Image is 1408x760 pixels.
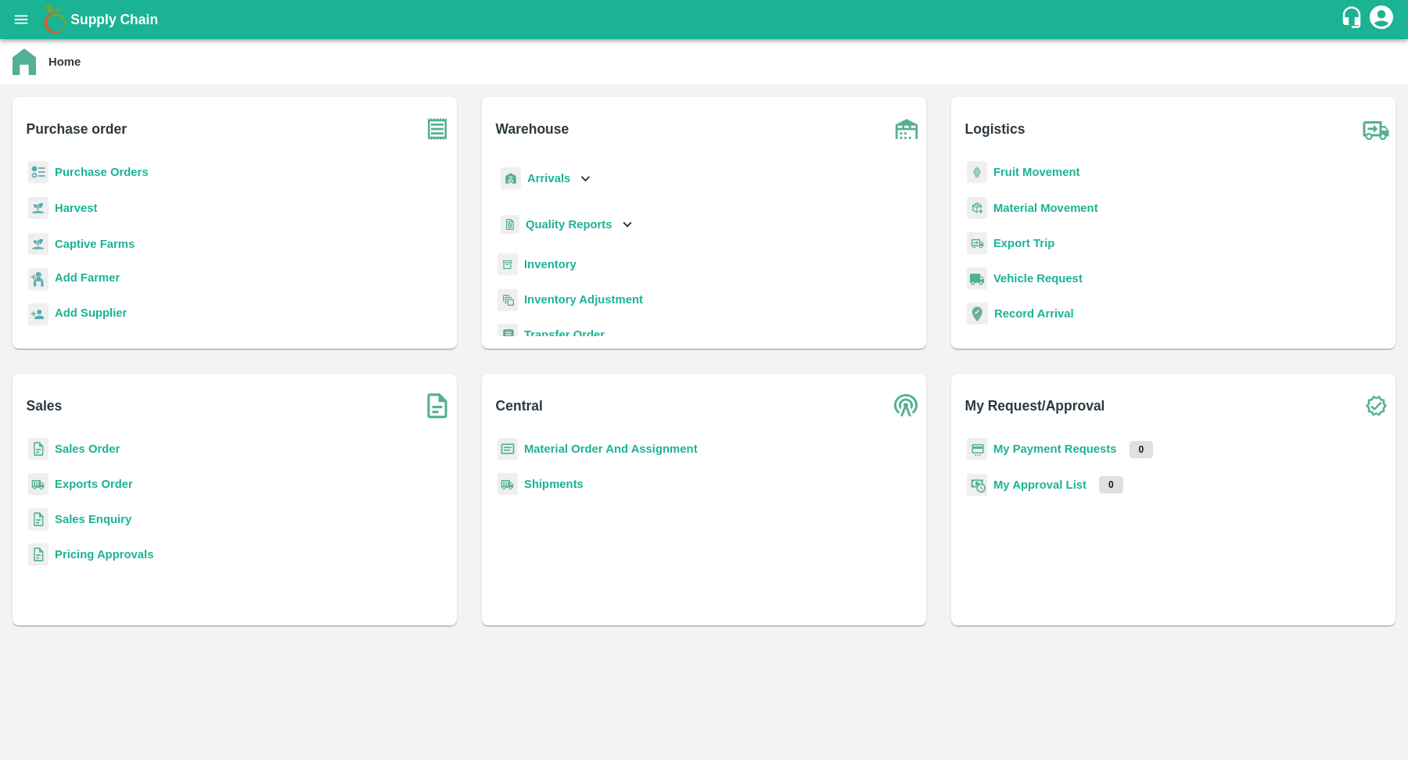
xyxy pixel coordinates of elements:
[965,118,1025,140] b: Logistics
[967,438,987,461] img: payment
[70,9,1340,30] a: Supply Chain
[967,196,987,220] img: material
[887,386,926,425] img: central
[27,118,127,140] b: Purchase order
[418,109,457,149] img: purchase
[39,4,70,35] img: logo
[1340,5,1367,34] div: customer-support
[497,289,518,311] img: inventory
[55,513,131,525] a: Sales Enquiry
[497,324,518,346] img: whTransfer
[993,479,1087,491] a: My Approval List
[497,473,518,496] img: shipments
[55,304,127,325] a: Add Supplier
[993,443,1117,455] a: My Payment Requests
[55,548,153,561] a: Pricing Approvals
[527,172,570,185] b: Arrivals
[501,167,521,190] img: whArrival
[1130,441,1154,458] p: 0
[28,232,48,256] img: harvest
[994,307,1074,320] a: Record Arrival
[497,209,636,241] div: Quality Reports
[55,443,120,455] a: Sales Order
[55,202,97,214] a: Harvest
[28,268,48,291] img: farmer
[48,56,81,68] b: Home
[967,161,987,184] img: fruit
[967,232,987,255] img: delivery
[55,269,120,290] a: Add Farmer
[418,386,457,425] img: soSales
[524,293,643,306] a: Inventory Adjustment
[887,109,926,149] img: warehouse
[55,271,120,284] b: Add Farmer
[496,118,569,140] b: Warehouse
[70,12,158,27] b: Supply Chain
[28,161,48,184] img: reciept
[524,258,576,271] a: Inventory
[55,478,133,490] a: Exports Order
[55,238,135,250] a: Captive Farms
[497,161,594,196] div: Arrivals
[993,237,1054,249] a: Export Trip
[524,328,605,341] a: Transfer Order
[28,508,48,531] img: sales
[28,196,48,220] img: harvest
[55,166,149,178] a: Purchase Orders
[524,478,584,490] a: Shipments
[526,218,612,231] b: Quality Reports
[28,543,48,566] img: sales
[501,215,519,235] img: qualityReport
[993,202,1098,214] a: Material Movement
[993,272,1083,285] a: Vehicle Request
[3,2,39,38] button: open drawer
[1356,386,1395,425] img: check
[967,473,987,497] img: approval
[967,267,987,290] img: vehicle
[967,303,988,324] img: recordArrival
[524,443,698,455] a: Material Order And Assignment
[27,395,63,417] b: Sales
[496,395,543,417] b: Central
[13,48,36,75] img: home
[993,166,1080,178] a: Fruit Movement
[1099,476,1123,493] p: 0
[965,395,1105,417] b: My Request/Approval
[55,307,127,319] b: Add Supplier
[497,438,518,461] img: centralMaterial
[497,253,518,276] img: whInventory
[1367,3,1395,36] div: account of current user
[28,303,48,326] img: supplier
[1356,109,1395,149] img: truck
[28,473,48,496] img: shipments
[28,438,48,461] img: sales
